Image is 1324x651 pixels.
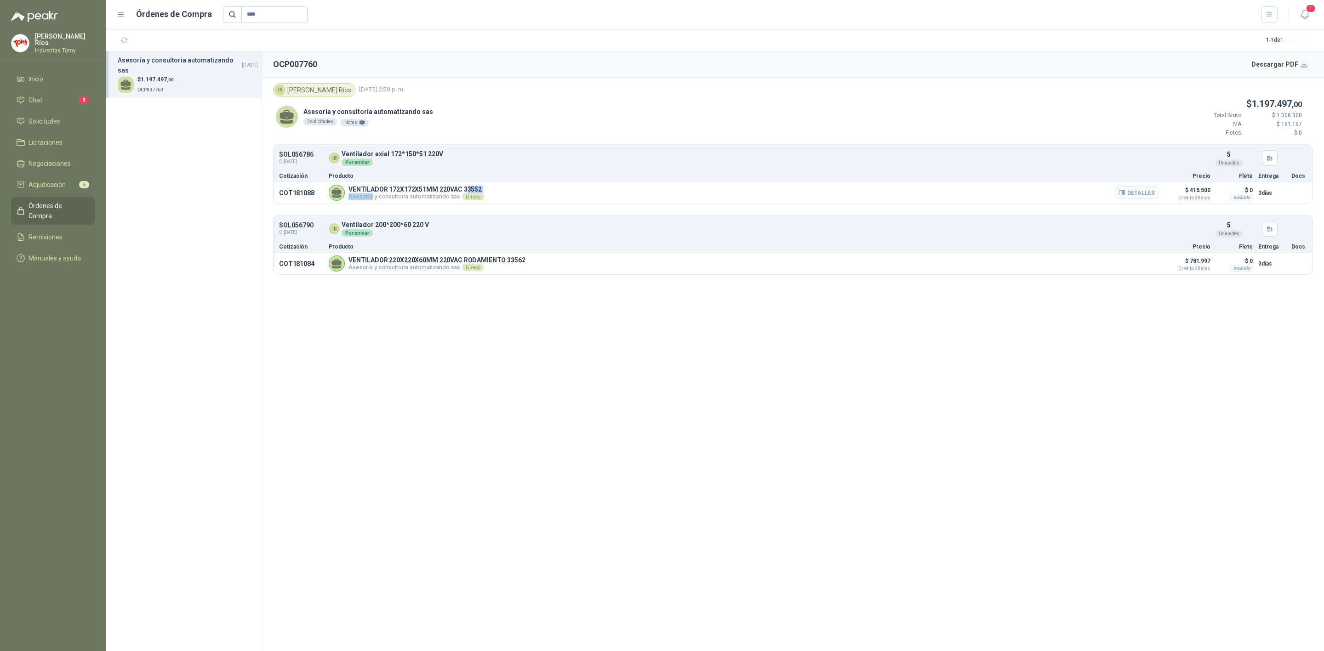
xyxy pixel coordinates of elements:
h2: OCP007760 [273,58,317,71]
div: Notas [341,119,369,126]
p: IVA [1186,120,1241,129]
p: Asesoría y consultoria automatizando sas [348,193,484,200]
p: 3 días [1258,187,1286,198]
span: Solicitudes [29,116,60,126]
div: Incluido [1231,194,1253,201]
a: Solicitudes [11,113,95,130]
h1: Órdenes de Compra [136,8,212,21]
p: Flete [1216,173,1253,179]
p: Fletes [1186,129,1241,137]
p: $ [1186,97,1302,111]
a: Inicio [11,70,95,88]
div: IR [274,85,285,96]
a: Licitaciones [11,134,95,151]
div: IR [329,223,340,234]
span: C: [DATE] [279,229,314,236]
div: Directo [462,193,484,200]
span: [DATE] 2:59 p. m. [359,85,405,94]
p: $ 0 [1247,129,1302,137]
h3: Asesoría y consultoria automatizando sas [118,55,242,75]
p: 3 días [1258,258,1286,269]
button: 1 [1296,6,1313,23]
span: 1 [1306,4,1316,13]
div: Directo [462,264,484,271]
div: Por enviar [342,229,373,237]
p: Entrega [1258,244,1286,249]
p: $ 415.500 [1164,185,1210,200]
div: 2 solicitudes [303,118,337,125]
span: Crédito 30 días [1164,196,1210,200]
p: Precio [1164,244,1210,249]
a: Remisiones [11,228,95,246]
span: 6 [79,181,89,188]
span: Adjudicación [29,180,66,190]
span: Inicio [29,74,43,84]
p: COT181084 [279,260,323,267]
p: COT181088 [279,189,323,197]
div: IR [329,153,340,164]
span: Manuales y ayuda [29,253,81,263]
div: Por enviar [342,159,373,166]
div: [PERSON_NAME] Ríos [273,83,355,97]
p: Flete [1216,244,1253,249]
p: SOL056786 [279,151,314,158]
span: Negociaciones [29,159,71,169]
a: Órdenes de Compra [11,197,95,225]
span: Remisiones [29,232,63,242]
p: $ [137,75,174,84]
p: Precio [1164,173,1210,179]
span: C: [DATE] [279,158,314,165]
span: OCP007760 [137,87,163,92]
div: Incluido [1231,265,1253,272]
img: Company Logo [11,34,29,52]
span: Órdenes de Compra [29,201,86,221]
p: 5 [1227,220,1231,230]
span: ,00 [167,77,174,82]
p: Entrega [1258,173,1286,179]
a: Manuales y ayuda [11,249,95,267]
span: [DATE] [242,61,258,70]
p: $ 0 [1216,255,1253,266]
p: $ 191.197 [1247,120,1302,129]
p: Asesoría y consultoria automatizando sas [348,264,525,271]
p: VENTILADOR 172X172X51MM 220VAC 33552 [348,186,484,193]
p: Docs [1291,173,1307,179]
a: Asesoría y consultoria automatizando sas[DATE] $1.197.497,00OCP007760 [118,55,258,94]
p: VENTILADOR 220X220X60MM 220VAC RODAMIENTO 33562 [348,256,525,264]
span: Chat [29,95,42,105]
p: Docs [1291,244,1307,249]
p: [PERSON_NAME] Ríos [35,33,95,46]
p: Producto [329,244,1159,249]
p: Asesoría y consultoria automatizando sas [303,107,433,117]
p: 5 [1227,149,1231,159]
p: Cotización [279,244,323,249]
p: Ventilador axial 172*150*51 220V [342,151,443,158]
p: Producto [329,173,1159,179]
a: Adjudicación6 [11,176,95,193]
div: Unidades [1215,159,1243,167]
span: 1.197.497 [1252,98,1302,109]
p: Cotización [279,173,323,179]
p: Industrias Tomy [35,48,95,53]
img: Logo peakr [11,11,58,22]
div: Unidades [1215,230,1243,238]
p: $ 1.006.300 [1247,111,1302,120]
p: SOL056790 [279,222,314,229]
span: Crédito 30 días [1164,266,1210,271]
div: 1 - 1 de 1 [1266,33,1313,48]
p: Ventilador 200*200*60 220 V [342,221,429,228]
span: ,00 [1292,100,1302,109]
a: Chat3 [11,91,95,109]
p: Total Bruto [1186,111,1241,120]
span: Licitaciones [29,137,63,147]
button: Descargar PDF [1246,55,1313,74]
p: $ 0 [1216,185,1253,196]
a: Negociaciones [11,155,95,172]
p: $ 781.997 [1164,255,1210,271]
span: 1.197.497 [141,76,174,83]
span: 3 [79,96,89,104]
